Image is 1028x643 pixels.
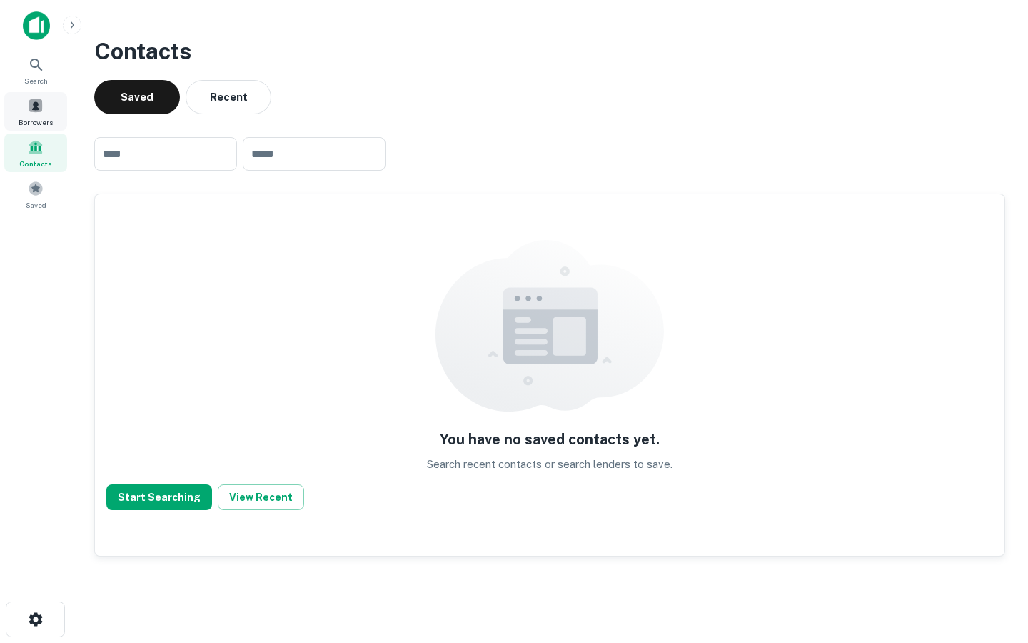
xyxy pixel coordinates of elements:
p: Search recent contacts or search lenders to save. [427,456,672,473]
button: Saved [94,80,180,114]
img: empty content [435,240,664,412]
button: View Recent [218,484,304,510]
a: Search [4,51,67,89]
span: Contacts [19,158,52,169]
h3: Contacts [94,34,1005,69]
h5: You have no saved contacts yet. [440,429,660,450]
span: Saved [26,199,46,211]
span: Borrowers [19,116,53,128]
button: Recent [186,80,271,114]
img: capitalize-icon.png [23,11,50,40]
iframe: Chat Widget [957,529,1028,597]
a: Saved [4,175,67,214]
span: Search [24,75,48,86]
a: Borrowers [4,92,67,131]
a: Contacts [4,134,67,172]
button: Start Searching [106,484,212,510]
